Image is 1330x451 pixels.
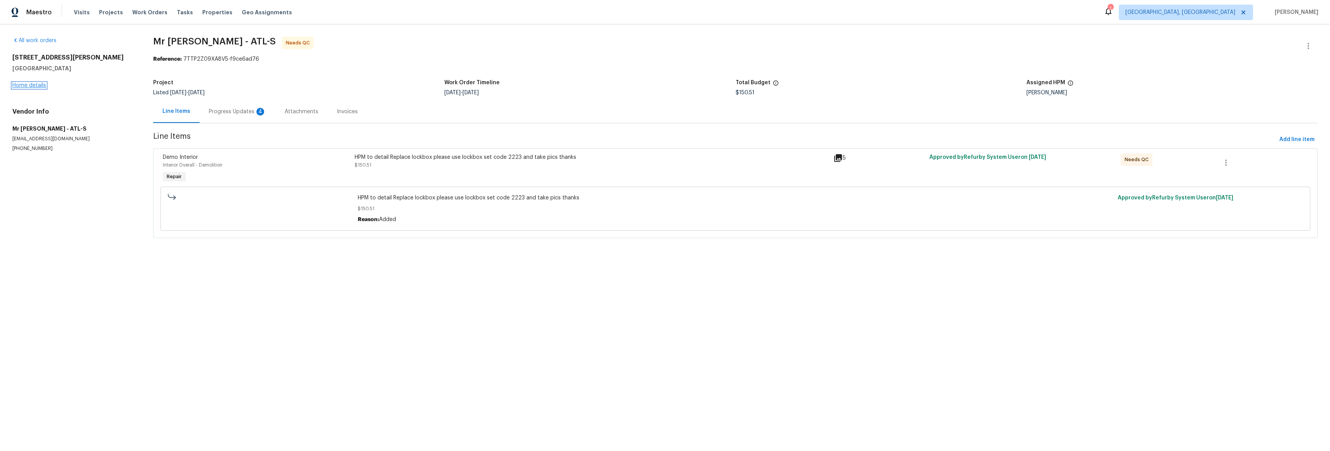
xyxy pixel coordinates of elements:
[736,90,755,95] span: $150.51
[444,90,461,95] span: [DATE]
[170,90,205,95] span: -
[286,39,313,47] span: Needs QC
[202,9,232,16] span: Properties
[355,163,371,167] span: $150.51
[99,9,123,16] span: Projects
[153,80,173,85] h5: Project
[1279,135,1315,145] span: Add line item
[12,54,135,61] h2: [STREET_ADDRESS][PERSON_NAME]
[12,125,135,133] h5: Mr [PERSON_NAME] - ATL-S
[12,145,135,152] p: [PHONE_NUMBER]
[188,90,205,95] span: [DATE]
[153,90,205,95] span: Listed
[26,9,52,16] span: Maestro
[132,9,167,16] span: Work Orders
[177,10,193,15] span: Tasks
[355,153,829,161] div: HPM to detail Replace lockbox please use lockbox set code 2223 and take pics thanks
[74,9,90,16] span: Visits
[163,163,222,167] span: Interior Overall - Demolition
[1067,80,1074,90] span: The hpm assigned to this work order.
[358,217,379,222] span: Reason:
[736,80,770,85] h5: Total Budget
[242,9,292,16] span: Geo Assignments
[12,65,135,72] h5: [GEOGRAPHIC_DATA]
[12,83,46,88] a: Home details
[929,155,1046,160] span: Approved by Refurby System User on
[1118,195,1233,201] span: Approved by Refurby System User on
[12,108,135,116] h4: Vendor Info
[12,38,56,43] a: All work orders
[1125,9,1235,16] span: [GEOGRAPHIC_DATA], [GEOGRAPHIC_DATA]
[1216,195,1233,201] span: [DATE]
[209,108,266,116] div: Progress Updates
[153,133,1276,147] span: Line Items
[170,90,186,95] span: [DATE]
[1276,133,1318,147] button: Add line item
[337,108,358,116] div: Invoices
[12,136,135,142] p: [EMAIL_ADDRESS][DOMAIN_NAME]
[444,80,500,85] h5: Work Order Timeline
[1026,80,1065,85] h5: Assigned HPM
[1108,5,1113,12] div: 1
[463,90,479,95] span: [DATE]
[153,37,276,46] span: Mr [PERSON_NAME] - ATL-S
[153,56,182,62] b: Reference:
[285,108,318,116] div: Attachments
[1029,155,1046,160] span: [DATE]
[833,153,925,163] div: 5
[256,108,264,116] div: 4
[358,205,1113,213] span: $150.51
[153,55,1318,63] div: 7TTP2Z09XA8V5-f9ce6ad76
[1125,156,1152,163] span: Needs QC
[444,90,479,95] span: -
[773,80,779,90] span: The total cost of line items that have been proposed by Opendoor. This sum includes line items th...
[1026,90,1318,95] div: [PERSON_NAME]
[358,194,1113,202] span: HPM to detail Replace lockbox please use lockbox set code 2223 and take pics thanks
[1272,9,1318,16] span: [PERSON_NAME]
[162,107,190,115] div: Line Items
[164,173,185,180] span: Repair
[163,155,198,160] span: Demo Interior
[379,217,396,222] span: Added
